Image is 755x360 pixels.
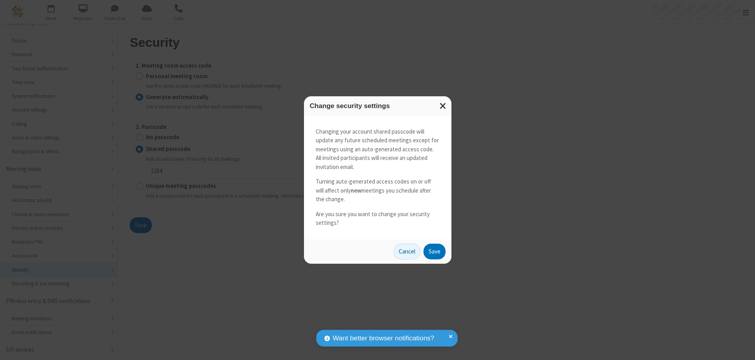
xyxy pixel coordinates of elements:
span: Want better browser notifications? [333,333,434,343]
button: Cancel [394,244,420,259]
p: Are you sure you want to change your security settings? [316,210,440,228]
strong: new [351,187,361,194]
button: Save [424,244,446,259]
p: Changing your account shared passcode will update any future scheduled meetings except for meetin... [316,127,440,172]
button: Close modal [435,96,451,116]
p: Turning auto-generated access codes on or off will affect only meetings you schedule after the ch... [316,177,440,204]
h3: Change security settings [310,102,446,110]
